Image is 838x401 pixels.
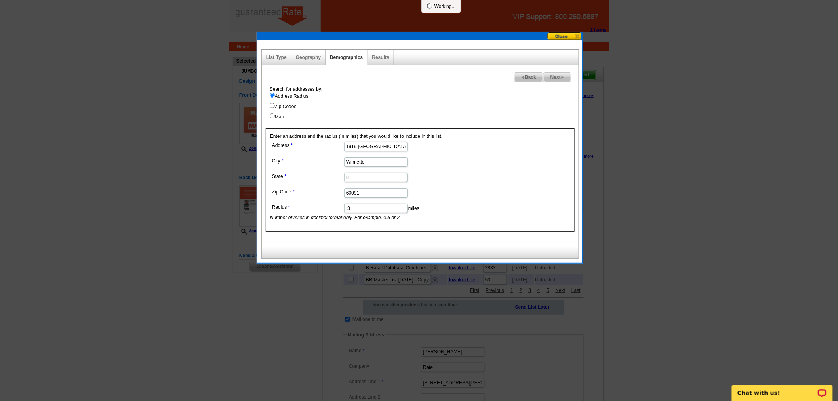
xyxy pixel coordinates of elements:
i: Number of miles in decimal format only. For example, 0.5 or 2. [270,215,401,220]
label: Zip Codes [270,103,579,110]
label: Address Radius [270,93,579,100]
iframe: LiveChat chat widget [727,376,838,401]
a: Results [372,55,389,60]
a: Geography [296,55,321,60]
input: Address Radius [270,93,275,98]
img: button-prev-arrow-gray.png [521,76,525,79]
img: button-next-arrow-gray.png [561,76,564,79]
dd: miles [270,202,481,221]
label: Map [270,113,579,120]
label: State [272,173,343,180]
label: Radius [272,204,343,211]
img: loading... [427,3,433,9]
a: Demographics [330,55,363,60]
a: Back [514,72,543,82]
label: City [272,157,343,164]
label: Address [272,142,343,149]
a: List Type [266,55,287,60]
input: Map [270,113,275,118]
a: Next [543,72,571,82]
input: Zip Codes [270,103,275,108]
div: Enter an address and the radius (in miles) that you would like to include in this list. [266,128,575,232]
div: Search for addresses by: [266,86,579,120]
label: Zip Code [272,188,343,195]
